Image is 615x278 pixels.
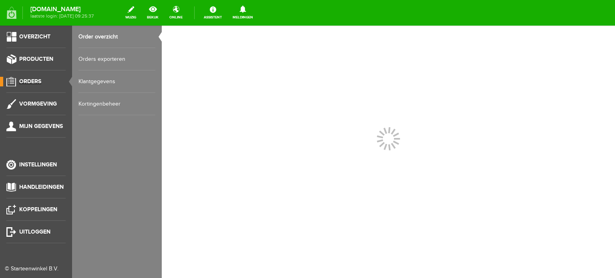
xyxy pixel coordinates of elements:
[78,93,155,115] a: Kortingenbeheer
[19,184,64,190] span: Handleidingen
[142,4,163,22] a: bekijk
[5,265,61,273] div: © Starteenwinkel B.V.
[19,33,50,40] span: Overzicht
[30,7,94,12] strong: [DOMAIN_NAME]
[78,26,155,48] a: Order overzicht
[19,56,53,62] span: Producten
[165,4,187,22] a: online
[19,161,57,168] span: Instellingen
[228,4,258,22] a: Meldingen
[30,14,94,18] span: laatste login: [DATE] 09:25:37
[19,78,41,85] span: Orders
[19,228,50,235] span: Uitloggen
[78,70,155,93] a: Klantgegevens
[19,100,57,107] span: Vormgeving
[19,123,63,130] span: Mijn gegevens
[78,48,155,70] a: Orders exporteren
[121,4,141,22] a: wijzig
[19,206,57,213] span: Koppelingen
[199,4,227,22] a: Assistent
